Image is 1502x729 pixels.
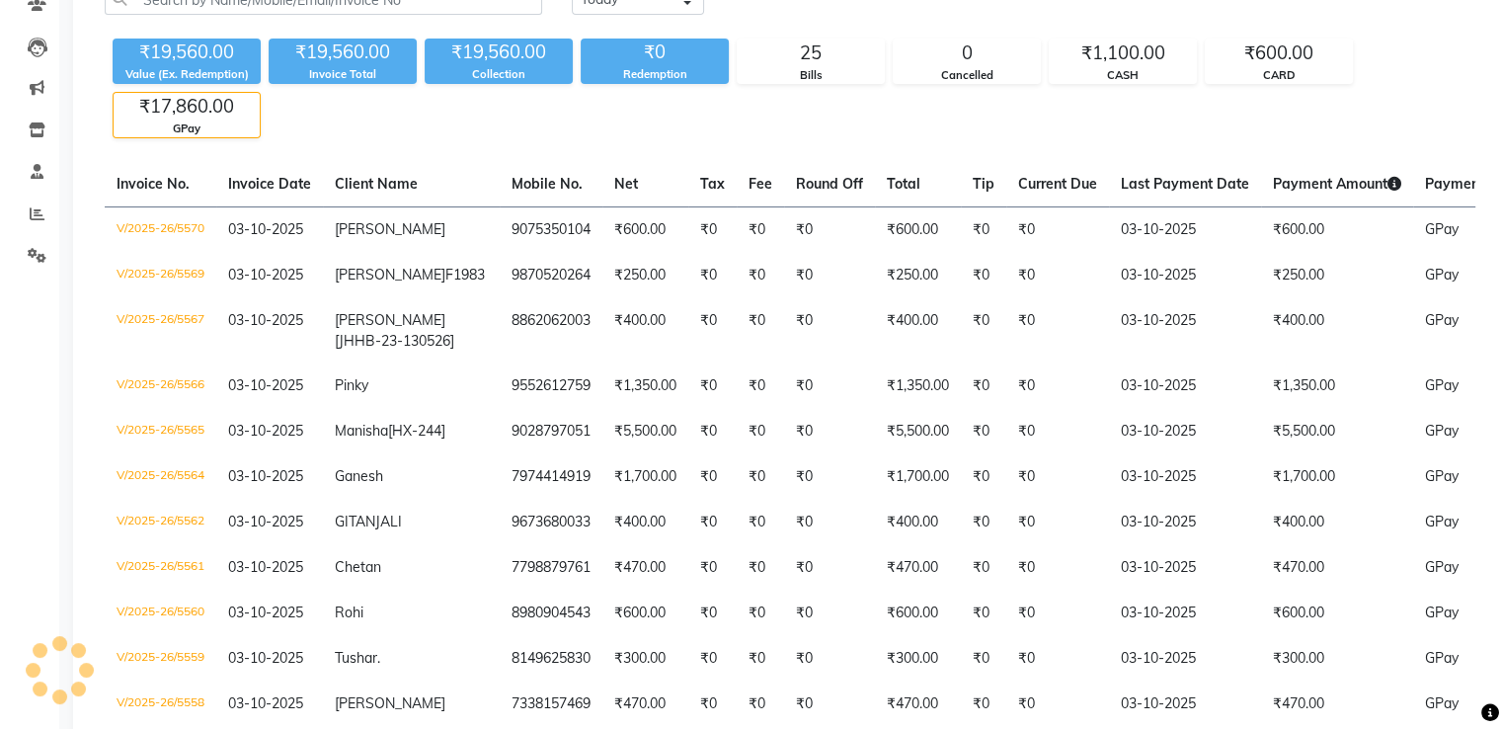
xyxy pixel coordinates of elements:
[1206,40,1352,67] div: ₹600.00
[1261,545,1413,591] td: ₹470.00
[1261,591,1413,636] td: ₹600.00
[894,40,1040,67] div: 0
[1121,175,1249,193] span: Last Payment Date
[602,545,688,591] td: ₹470.00
[602,206,688,253] td: ₹600.00
[688,409,737,454] td: ₹0
[738,67,884,84] div: Bills
[445,266,485,283] span: F1983
[335,266,445,283] span: [PERSON_NAME]
[1261,454,1413,500] td: ₹1,700.00
[1261,500,1413,545] td: ₹400.00
[113,66,261,83] div: Value (Ex. Redemption)
[1425,422,1459,440] span: GPay
[961,454,1006,500] td: ₹0
[784,454,875,500] td: ₹0
[1006,206,1109,253] td: ₹0
[335,376,368,394] span: Pinky
[602,454,688,500] td: ₹1,700.00
[894,67,1040,84] div: Cancelled
[737,253,784,298] td: ₹0
[875,682,961,727] td: ₹470.00
[228,513,303,530] span: 03-10-2025
[114,121,260,137] div: GPay
[875,454,961,500] td: ₹1,700.00
[269,66,417,83] div: Invoice Total
[228,649,303,667] span: 03-10-2025
[961,253,1006,298] td: ₹0
[1425,694,1459,712] span: GPay
[961,364,1006,409] td: ₹0
[602,636,688,682] td: ₹300.00
[602,364,688,409] td: ₹1,350.00
[228,266,303,283] span: 03-10-2025
[335,220,445,238] span: [PERSON_NAME]
[228,311,303,329] span: 03-10-2025
[105,636,216,682] td: V/2025-26/5559
[1109,591,1261,636] td: 03-10-2025
[737,206,784,253] td: ₹0
[1109,500,1261,545] td: 03-10-2025
[602,298,688,364] td: ₹400.00
[425,39,573,66] div: ₹19,560.00
[228,467,303,485] span: 03-10-2025
[1261,409,1413,454] td: ₹5,500.00
[335,422,388,440] span: Manisha
[737,682,784,727] td: ₹0
[1050,67,1196,84] div: CASH
[1261,298,1413,364] td: ₹400.00
[105,298,216,364] td: V/2025-26/5567
[1425,220,1459,238] span: GPay
[602,409,688,454] td: ₹5,500.00
[784,253,875,298] td: ₹0
[737,298,784,364] td: ₹0
[737,364,784,409] td: ₹0
[1261,253,1413,298] td: ₹250.00
[228,558,303,576] span: 03-10-2025
[425,66,573,83] div: Collection
[738,40,884,67] div: 25
[1273,175,1401,193] span: Payment Amount
[335,604,363,621] span: Rohi
[875,591,961,636] td: ₹600.00
[688,545,737,591] td: ₹0
[602,253,688,298] td: ₹250.00
[602,682,688,727] td: ₹470.00
[1109,682,1261,727] td: 03-10-2025
[796,175,863,193] span: Round Off
[961,636,1006,682] td: ₹0
[1425,604,1459,621] span: GPay
[784,364,875,409] td: ₹0
[105,545,216,591] td: V/2025-26/5561
[500,409,602,454] td: 9028797051
[961,545,1006,591] td: ₹0
[105,454,216,500] td: V/2025-26/5564
[784,636,875,682] td: ₹0
[335,467,383,485] span: Ganesh
[961,206,1006,253] td: ₹0
[688,206,737,253] td: ₹0
[335,332,454,350] span: [JHHB-23-130526]
[1109,364,1261,409] td: 03-10-2025
[228,604,303,621] span: 03-10-2025
[117,175,190,193] span: Invoice No.
[228,422,303,440] span: 03-10-2025
[228,694,303,712] span: 03-10-2025
[1261,206,1413,253] td: ₹600.00
[688,682,737,727] td: ₹0
[1109,454,1261,500] td: 03-10-2025
[1109,206,1261,253] td: 03-10-2025
[1006,298,1109,364] td: ₹0
[1006,409,1109,454] td: ₹0
[228,376,303,394] span: 03-10-2025
[961,591,1006,636] td: ₹0
[688,454,737,500] td: ₹0
[105,364,216,409] td: V/2025-26/5566
[1109,409,1261,454] td: 03-10-2025
[500,591,602,636] td: 8980904543
[500,298,602,364] td: 8862062003
[875,364,961,409] td: ₹1,350.00
[1050,40,1196,67] div: ₹1,100.00
[377,649,380,667] span: .
[784,545,875,591] td: ₹0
